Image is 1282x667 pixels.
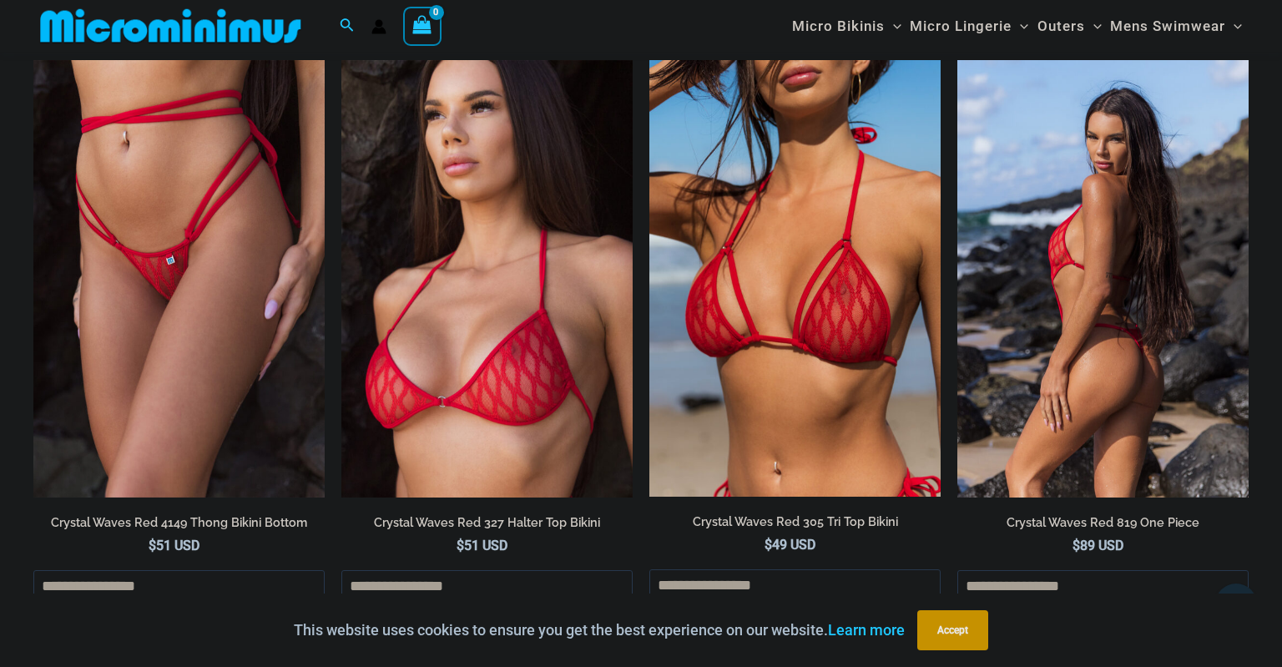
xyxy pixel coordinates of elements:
[340,16,355,37] a: Search icon link
[917,610,988,650] button: Accept
[792,5,885,48] span: Micro Bikinis
[957,515,1249,537] a: Crystal Waves Red 819 One Piece
[457,538,507,553] bdi: 51 USD
[649,514,941,530] h2: Crystal Waves Red 305 Tri Top Bikini
[33,60,325,498] img: Crystal Waves 4149 Thong 01
[1110,5,1225,48] span: Mens Swimwear
[33,60,325,498] a: Crystal Waves 4149 Thong 01Crystal Waves 305 Tri Top 4149 Thong 01Crystal Waves 305 Tri Top 4149 ...
[341,515,633,537] a: Crystal Waves Red 327 Halter Top Bikini
[1106,5,1246,48] a: Mens SwimwearMenu ToggleMenu Toggle
[1037,5,1085,48] span: Outers
[341,60,633,498] img: Crystal Waves 327 Halter Top 01
[294,618,905,643] p: This website uses cookies to ensure you get the best experience on our website.
[1073,538,1123,553] bdi: 89 USD
[957,60,1249,498] img: Crystal Waves Red 819 One Piece 03
[649,514,941,536] a: Crystal Waves Red 305 Tri Top Bikini
[765,537,772,553] span: $
[371,19,386,34] a: Account icon link
[885,5,901,48] span: Menu Toggle
[341,60,633,498] a: Crystal Waves 327 Halter Top 01Crystal Waves 327 Halter Top 4149 Thong 01Crystal Waves 327 Halter...
[33,8,308,45] img: MM SHOP LOGO FLAT
[910,5,1012,48] span: Micro Lingerie
[149,538,156,553] span: $
[828,621,905,639] a: Learn more
[788,5,906,48] a: Micro BikinisMenu ToggleMenu Toggle
[149,538,199,553] bdi: 51 USD
[649,60,941,496] img: Crystal Waves 305 Tri Top 01
[1012,5,1028,48] span: Menu Toggle
[1085,5,1102,48] span: Menu Toggle
[649,60,941,496] a: Crystal Waves 305 Tri Top 01Crystal Waves 305 Tri Top 4149 Thong 04Crystal Waves 305 Tri Top 4149...
[403,7,442,45] a: View Shopping Cart, empty
[33,515,325,531] h2: Crystal Waves Red 4149 Thong Bikini Bottom
[906,5,1032,48] a: Micro LingerieMenu ToggleMenu Toggle
[1225,5,1242,48] span: Menu Toggle
[33,515,325,537] a: Crystal Waves Red 4149 Thong Bikini Bottom
[957,60,1249,498] a: Crystal Waves Red 819 One Piece 04Crystal Waves Red 819 One Piece 03Crystal Waves Red 819 One Pie...
[1073,538,1080,553] span: $
[765,537,815,553] bdi: 49 USD
[785,3,1249,50] nav: Site Navigation
[341,515,633,531] h2: Crystal Waves Red 327 Halter Top Bikini
[1033,5,1106,48] a: OutersMenu ToggleMenu Toggle
[457,538,464,553] span: $
[957,515,1249,531] h2: Crystal Waves Red 819 One Piece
